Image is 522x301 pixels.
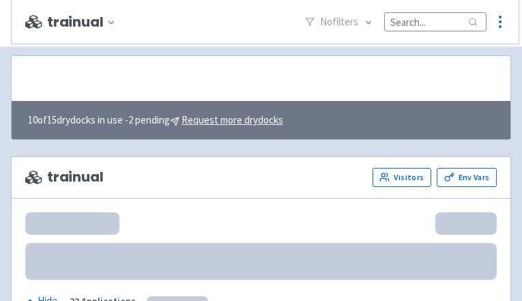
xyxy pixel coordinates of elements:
u: Request more drydocks [182,113,283,126]
a: Env Vars [437,168,497,187]
span: No filter s [320,14,358,30]
span: trainual [25,169,104,185]
button: trainual [47,14,121,30]
input: Search... [384,12,487,31]
a: Visitors [373,168,431,187]
span: 10 of 15 drydocks in use - 2 pending [28,113,283,128]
